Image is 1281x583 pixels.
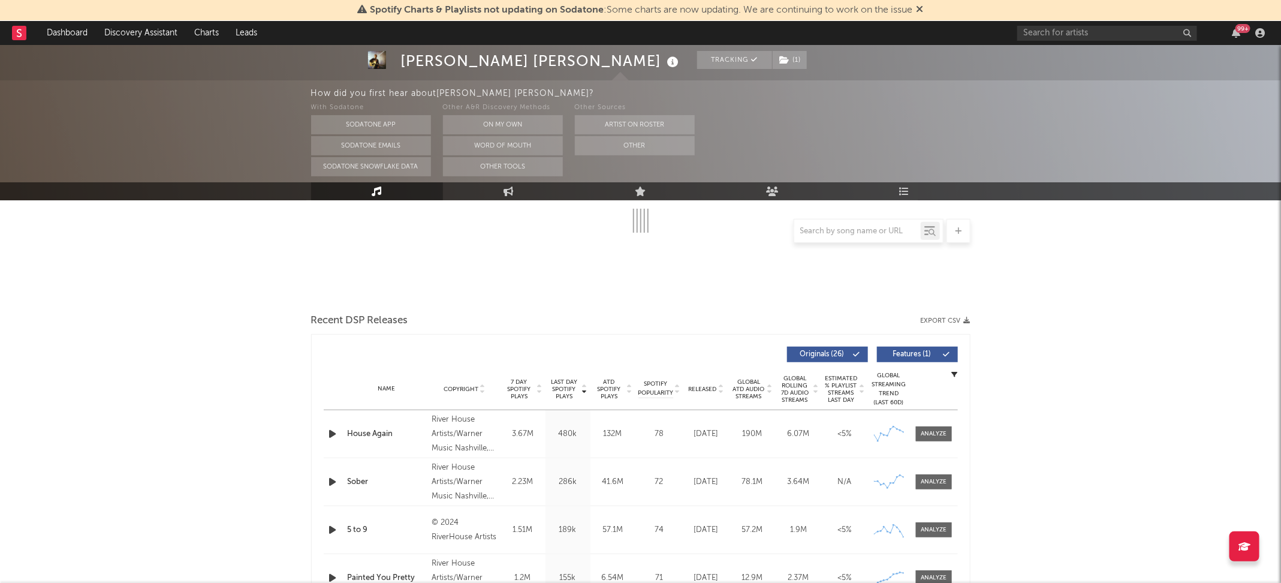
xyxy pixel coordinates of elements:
[686,476,727,488] div: [DATE]
[186,21,227,45] a: Charts
[348,428,426,440] a: House Again
[593,524,632,536] div: 57.1M
[686,524,727,536] div: [DATE]
[779,524,819,536] div: 1.9M
[432,461,497,504] div: River House Artists/Warner Music Nashville, © 2025 River House Artists under exclusive license to...
[227,21,266,45] a: Leads
[311,157,431,176] button: Sodatone Snowflake Data
[1235,24,1250,33] div: 99 +
[401,51,682,71] div: [PERSON_NAME] [PERSON_NAME]
[504,524,542,536] div: 1.51M
[733,378,765,400] span: Global ATD Audio Streams
[733,476,773,488] div: 78.1M
[795,351,850,358] span: Originals ( 26 )
[733,428,773,440] div: 190M
[689,386,717,393] span: Released
[787,347,868,362] button: Originals(26)
[1017,26,1197,41] input: Search for artists
[686,428,727,440] div: [DATE]
[921,317,970,324] button: Export CSV
[444,386,478,393] span: Copyright
[825,428,865,440] div: <5%
[638,380,673,398] span: Spotify Popularity
[779,428,819,440] div: 6.07M
[575,136,695,155] button: Other
[773,51,807,69] button: (1)
[370,5,604,15] span: Spotify Charts & Playlists not updating on Sodatone
[432,413,497,456] div: River House Artists/Warner Music Nashville, © 2025 River House Artists under exclusive license to...
[348,384,426,393] div: Name
[443,115,563,134] button: On My Own
[825,476,865,488] div: N/A
[370,5,913,15] span: : Some charts are now updating. We are continuing to work on the issue
[504,378,535,400] span: 7 Day Spotify Plays
[885,351,940,358] span: Features ( 1 )
[96,21,186,45] a: Discovery Assistant
[877,347,958,362] button: Features(1)
[548,476,587,488] div: 286k
[432,516,497,545] div: © 2024 RiverHouse Artists
[311,115,431,134] button: Sodatone App
[638,524,680,536] div: 74
[697,51,772,69] button: Tracking
[443,136,563,155] button: Word Of Mouth
[548,524,587,536] div: 189k
[348,524,426,536] a: 5 to 9
[1232,28,1240,38] button: 99+
[548,428,587,440] div: 480k
[593,428,632,440] div: 132M
[871,371,907,407] div: Global Streaming Trend (Last 60D)
[593,378,625,400] span: ATD Spotify Plays
[825,524,865,536] div: <5%
[504,428,542,440] div: 3.67M
[593,476,632,488] div: 41.6M
[575,115,695,134] button: Artist on Roster
[917,5,924,15] span: Dismiss
[38,21,96,45] a: Dashboard
[825,375,858,404] span: Estimated % Playlist Streams Last Day
[733,524,773,536] div: 57.2M
[779,476,819,488] div: 3.64M
[311,314,408,328] span: Recent DSP Releases
[348,476,426,488] a: Sober
[575,101,695,115] div: Other Sources
[638,476,680,488] div: 72
[794,227,921,236] input: Search by song name or URL
[779,375,812,404] span: Global Rolling 7D Audio Streams
[443,157,563,176] button: Other Tools
[443,101,563,115] div: Other A&R Discovery Methods
[772,51,807,69] span: ( 1 )
[548,378,580,400] span: Last Day Spotify Plays
[311,101,431,115] div: With Sodatone
[638,428,680,440] div: 78
[504,476,542,488] div: 2.23M
[311,136,431,155] button: Sodatone Emails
